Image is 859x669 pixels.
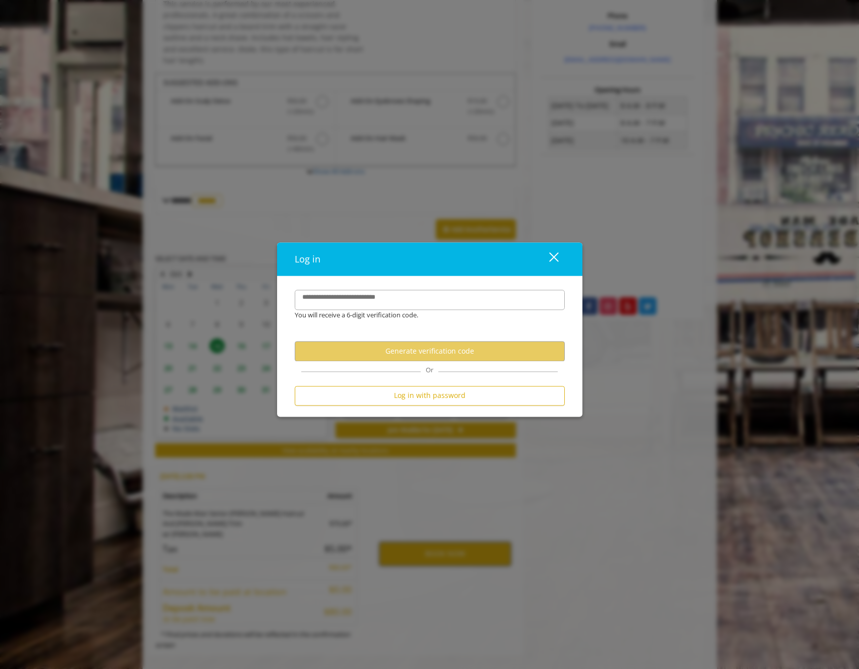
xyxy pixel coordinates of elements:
[538,251,558,266] div: close dialog
[295,386,565,406] button: Log in with password
[295,342,565,361] button: Generate verification code
[287,310,557,320] div: You will receive a 6-digit verification code.
[295,253,320,265] span: Log in
[421,365,438,374] span: Or
[531,249,565,270] button: close dialog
